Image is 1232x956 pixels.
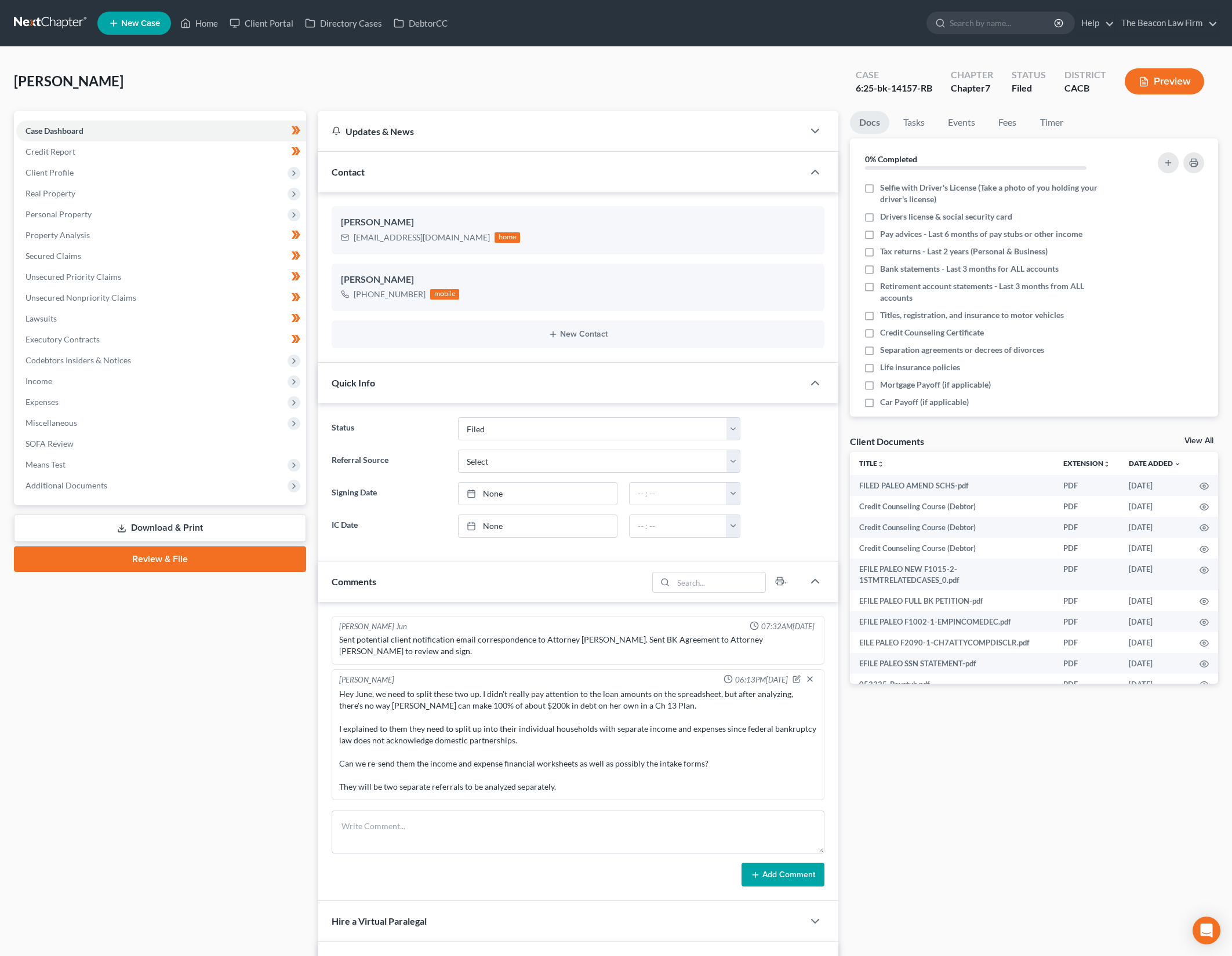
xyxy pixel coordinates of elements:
input: Search by name... [950,12,1056,34]
td: [DATE] [1120,496,1190,517]
span: Pay advices - Last 6 months of pay stubs or other income [880,228,1082,240]
span: Unsecured Priority Claims [26,272,121,282]
a: Secured Claims [16,246,306,267]
td: PDF [1054,653,1120,674]
span: Real Property [26,188,75,198]
div: [PERSON_NAME] Jun [339,621,407,632]
div: Updates & News [332,125,789,137]
div: [PERSON_NAME] [341,273,815,287]
div: [PHONE_NUMBER] [354,289,426,300]
span: Comments [332,576,376,587]
div: [EMAIL_ADDRESS][DOMAIN_NAME] [354,232,490,243]
a: Download & Print [14,515,306,542]
span: Property Analysis [26,230,90,240]
td: PDF [1054,632,1120,653]
input: -- : -- [630,483,726,505]
button: New Contact [341,330,815,339]
a: Review & File [14,546,306,572]
button: Preview [1125,68,1204,94]
a: View All [1184,437,1213,445]
span: Secured Claims [26,251,81,261]
div: District [1064,68,1106,82]
span: New Case [121,19,160,28]
span: 07:32AM[DATE] [761,621,815,632]
div: Filed [1012,82,1046,95]
a: Events [939,111,984,134]
a: Credit Report [16,141,306,162]
td: EFILE PALEO FULL BK PETITION-pdf [850,590,1054,611]
div: Status [1012,68,1046,82]
td: PDF [1054,674,1120,695]
td: [DATE] [1120,517,1190,538]
a: Fees [989,111,1026,134]
span: Drivers license & social security card [880,211,1012,222]
td: FILED PALEO AMEND SCHS-pdf [850,475,1054,496]
a: Help [1075,13,1114,34]
td: PDF [1054,590,1120,611]
label: Signing Date [326,482,452,505]
div: home [495,232,520,243]
td: PDF [1054,517,1120,538]
label: IC Date [326,515,452,538]
span: Credit Report [26,147,75,156]
a: Titleunfold_more [859,459,884,468]
td: Credit Counseling Course (Debtor) [850,538,1054,559]
td: [DATE] [1120,611,1190,632]
td: PDF [1054,538,1120,559]
span: [PERSON_NAME] [14,72,123,89]
span: Titles, registration, and insurance to motor vehicles [880,309,1064,321]
div: Sent potential client notification email correspondence to Attorney [PERSON_NAME]. Sent BK Agreem... [339,634,816,657]
a: DebtorCC [388,13,453,34]
td: EFILE PALEO SSN STATEMENT-pdf [850,653,1054,674]
span: Miscellaneous [26,418,77,428]
a: Unsecured Nonpriority Claims [16,287,306,308]
div: Chapter [951,68,993,82]
span: Additional Documents [26,480,107,490]
a: Executory Contracts [16,329,306,350]
a: Case Dashboard [16,121,306,141]
span: Quick Info [332,377,375,388]
a: Lawsuits [16,308,306,329]
span: Unsecured Nonpriority Claims [26,293,136,302]
a: SOFA Review [16,433,306,454]
div: mobile [430,289,459,300]
a: Tasks [894,111,934,134]
td: [DATE] [1120,674,1190,695]
td: [DATE] [1120,559,1190,590]
span: 06:13PM[DATE] [735,674,788,685]
input: -- : -- [630,515,726,537]
a: None [459,515,617,537]
td: EFILE PALEO NEW F1015-2-1STMTRELATEDCASES_0.pdf [850,559,1054,590]
button: Add Comment [742,863,824,887]
span: Expenses [26,397,59,407]
a: Home [175,13,224,34]
a: None [459,483,617,505]
a: The Beacon Law Firm [1115,13,1218,34]
span: Car Payoff (if applicable) [880,396,969,408]
a: Property Analysis [16,225,306,246]
span: Separation agreements or decrees of divorces [880,344,1044,356]
a: Client Portal [224,13,299,34]
span: Income [26,376,52,386]
td: [DATE] [1120,632,1190,653]
div: Hey June, we need to split these two up. I didn't really pay attention to the loan amounts on the... [339,688,816,793]
span: Case Dashboard [26,126,83,136]
div: [PERSON_NAME] [339,674,394,686]
span: Hire a Virtual Paralegal [332,915,427,926]
td: PDF [1054,559,1120,590]
div: Case [856,68,932,82]
span: Tax returns - Last 2 years (Personal & Business) [880,246,1048,257]
a: Date Added expand_more [1129,459,1181,468]
div: CACB [1064,82,1106,95]
td: [DATE] [1120,538,1190,559]
div: [PERSON_NAME] [341,216,815,229]
td: EFILE PALEO F1002-1-EMPINCOMEDEC.pdf [850,611,1054,632]
td: PDF [1054,611,1120,632]
td: PDF [1054,475,1120,496]
span: Lawsuits [26,313,57,323]
input: Search... [673,572,765,592]
td: Credit Counseling Course (Debtor) [850,517,1054,538]
div: Chapter [951,82,993,95]
td: PDF [1054,496,1120,517]
span: Executory Contracts [26,334,100,344]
